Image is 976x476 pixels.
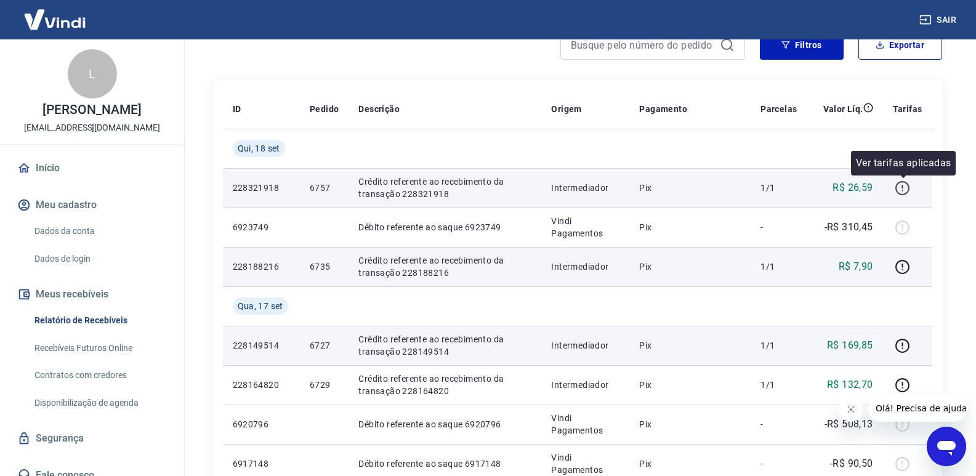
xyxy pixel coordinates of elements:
p: - [760,418,797,430]
p: 1/1 [760,260,797,273]
input: Busque pelo número do pedido [571,36,715,54]
a: Recebíveis Futuros Online [30,336,169,361]
p: -R$ 508,13 [825,417,873,432]
iframe: Botão para abrir a janela de mensagens [927,427,966,466]
a: Segurança [15,425,169,452]
p: Débito referente ao saque 6923749 [358,221,531,233]
iframe: Mensagem da empresa [868,395,966,422]
p: Vindi Pagamentos [551,412,619,437]
p: R$ 169,85 [827,338,873,353]
p: 1/1 [760,379,797,391]
a: Contratos com credores [30,363,169,388]
p: Intermediador [551,339,619,352]
p: 6727 [310,339,339,352]
p: 6729 [310,379,339,391]
p: 6757 [310,182,339,194]
p: -R$ 90,50 [830,456,873,471]
a: Início [15,155,169,182]
span: Qui, 18 set [238,142,280,155]
p: Vindi Pagamentos [551,215,619,240]
iframe: Fechar mensagem [839,397,863,422]
p: Descrição [358,103,400,115]
p: 6735 [310,260,339,273]
p: Crédito referente ao recebimento da transação 228149514 [358,333,531,358]
button: Filtros [760,30,844,60]
p: Débito referente ao saque 6917148 [358,458,531,470]
div: L [68,49,117,99]
p: Crédito referente ao recebimento da transação 228321918 [358,175,531,200]
p: 6923749 [233,221,290,233]
p: [EMAIL_ADDRESS][DOMAIN_NAME] [24,121,160,134]
p: Ver tarifas aplicadas [856,156,951,171]
p: Pix [639,221,741,233]
img: Vindi [15,1,95,38]
p: 228188216 [233,260,290,273]
p: Tarifas [893,103,922,115]
p: 1/1 [760,182,797,194]
p: Intermediador [551,182,619,194]
p: - [760,458,797,470]
p: Origem [551,103,581,115]
p: 6920796 [233,418,290,430]
span: Qua, 17 set [238,300,283,312]
p: Parcelas [760,103,797,115]
p: Intermediador [551,260,619,273]
span: Olá! Precisa de ajuda? [7,9,103,18]
p: 1/1 [760,339,797,352]
p: ID [233,103,241,115]
p: Pagamento [639,103,687,115]
p: Pix [639,260,741,273]
p: - [760,221,797,233]
p: R$ 132,70 [827,377,873,392]
p: Débito referente ao saque 6920796 [358,418,531,430]
button: Meus recebíveis [15,281,169,308]
p: Crédito referente ao recebimento da transação 228188216 [358,254,531,279]
p: -R$ 310,45 [825,220,873,235]
p: Valor Líq. [823,103,863,115]
p: Crédito referente ao recebimento da transação 228164820 [358,373,531,397]
p: Pix [639,418,741,430]
a: Dados de login [30,246,169,272]
p: 228321918 [233,182,290,194]
p: R$ 26,59 [833,180,873,195]
p: Pix [639,182,741,194]
button: Sair [917,9,961,31]
p: Pedido [310,103,339,115]
p: 6917148 [233,458,290,470]
a: Dados da conta [30,219,169,244]
a: Relatório de Recebíveis [30,308,169,333]
button: Exportar [858,30,942,60]
p: Pix [639,379,741,391]
p: Pix [639,458,741,470]
p: 228149514 [233,339,290,352]
a: Disponibilização de agenda [30,390,169,416]
p: 228164820 [233,379,290,391]
p: Intermediador [551,379,619,391]
p: Pix [639,339,741,352]
button: Meu cadastro [15,192,169,219]
p: Vindi Pagamentos [551,451,619,476]
p: [PERSON_NAME] [42,103,141,116]
p: R$ 7,90 [839,259,873,274]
